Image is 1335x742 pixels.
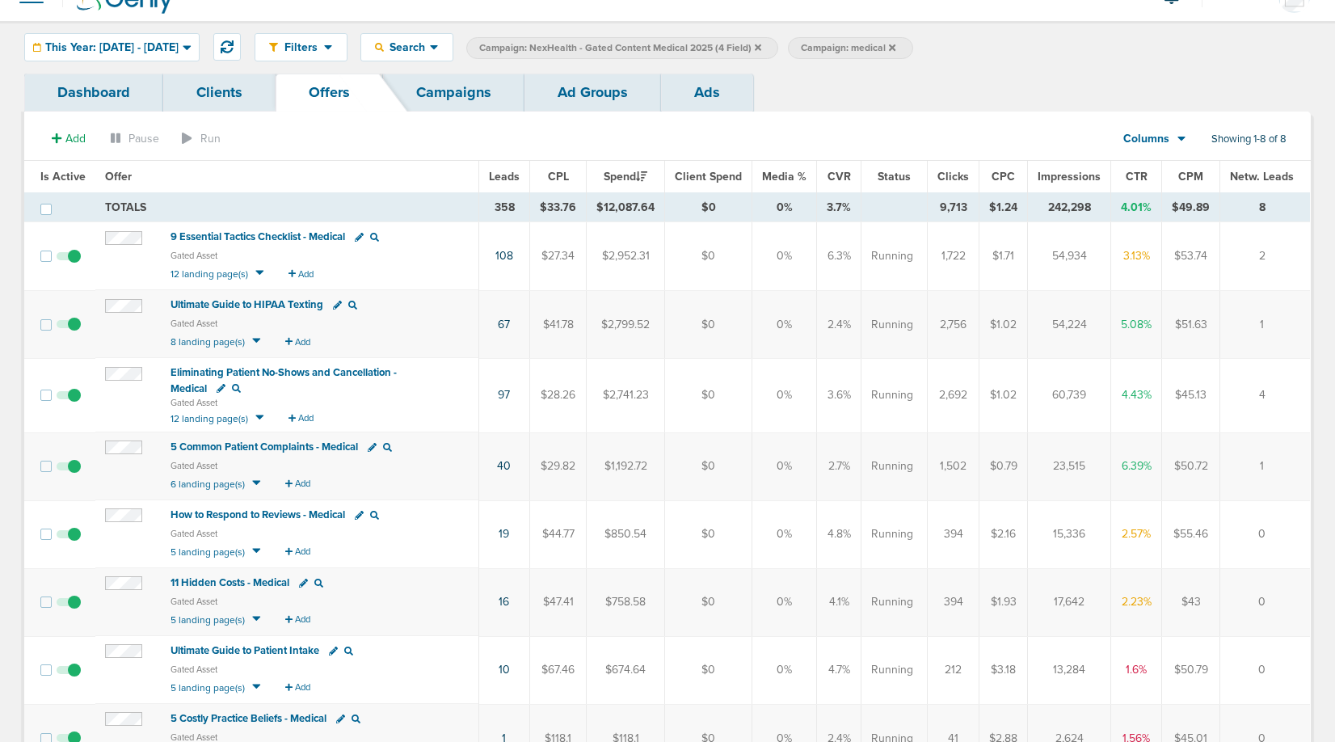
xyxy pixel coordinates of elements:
[587,568,665,636] td: $758.58
[1123,131,1169,147] span: Columns
[295,479,310,489] span: Add
[298,413,314,424] span: Add
[871,317,913,333] span: Running
[530,222,587,291] td: $27.34
[384,40,430,54] span: Search
[604,170,647,183] span: Spend
[171,318,469,333] small: Gated Asset
[661,74,753,112] a: Ads
[828,170,851,183] span: CVR
[665,568,752,636] td: $0
[171,508,345,521] span: How to Respond to Reviews - Medical
[530,432,587,500] td: $29.82
[489,170,520,183] span: Leads
[40,170,86,183] span: Is Active
[665,432,752,500] td: $0
[587,358,665,432] td: $2,741.23
[587,222,665,291] td: $2,952.31
[171,664,469,679] small: Gated Asset
[295,614,310,625] span: Add
[530,358,587,432] td: $28.26
[871,526,913,542] span: Running
[1028,290,1111,358] td: 54,224
[295,546,310,557] span: Add
[979,222,1028,291] td: $1.71
[171,478,245,489] span: 6 landing page(s)
[928,358,979,432] td: 2,692
[65,132,86,145] span: Add
[1162,432,1220,500] td: $50.72
[1162,290,1220,358] td: $51.63
[878,170,911,183] span: Status
[105,170,132,183] span: Offer
[1220,222,1311,291] td: 2
[1220,636,1311,704] td: 0
[1126,170,1148,183] span: CTR
[817,358,861,432] td: 3.6%
[295,682,310,693] span: Add
[928,568,979,636] td: 394
[817,432,861,500] td: 2.7%
[171,528,469,543] small: Gated Asset
[95,193,479,222] td: TOTALS
[1211,133,1287,146] span: Showing 1-8 of 8
[1038,170,1101,183] span: Impressions
[817,568,861,636] td: 4.1%
[1220,290,1311,358] td: 1
[817,222,861,291] td: 6.3%
[665,358,752,432] td: $0
[530,568,587,636] td: $47.41
[1162,193,1220,222] td: $49.89
[1111,358,1162,432] td: 4.43%
[1220,432,1311,500] td: 1
[1028,568,1111,636] td: 17,642
[495,249,513,263] a: 108
[171,268,248,280] span: 12 landing page(s)
[171,712,326,725] span: 5 Costly Practice Beliefs - Medical
[383,74,524,112] a: Campaigns
[979,290,1028,358] td: $1.02
[752,500,817,568] td: 0%
[171,366,397,395] span: Eliminating Patient No-Shows and Cancellation - Medical
[871,248,913,264] span: Running
[817,500,861,568] td: 4.8%
[530,636,587,704] td: $67.46
[1230,170,1294,183] span: Netw. Leads
[278,40,324,54] span: Filters
[1162,358,1220,432] td: $45.13
[499,595,509,609] a: 16
[530,290,587,358] td: $41.78
[171,460,469,475] small: Gated Asset
[1028,432,1111,500] td: 23,515
[1111,568,1162,636] td: 2.23%
[1162,568,1220,636] td: $43
[665,636,752,704] td: $0
[171,546,245,557] span: 5 landing page(s)
[479,193,530,222] td: 358
[499,527,509,541] a: 19
[871,387,913,403] span: Running
[752,636,817,704] td: 0%
[992,170,1015,183] span: CPC
[1028,222,1111,291] td: 54,934
[1028,193,1111,222] td: 242,298
[1111,636,1162,704] td: 1.6%
[979,500,1028,568] td: $2.16
[871,662,913,678] span: Running
[499,663,510,677] a: 10
[979,432,1028,500] td: $0.79
[530,500,587,568] td: $44.77
[171,336,245,348] span: 8 landing page(s)
[587,193,665,222] td: $12,087.64
[587,432,665,500] td: $1,192.72
[171,644,319,657] span: Ultimate Guide to Patient Intake
[548,170,569,183] span: CPL
[928,193,979,222] td: 9,713
[45,42,179,53] span: This Year: [DATE] - [DATE]
[817,636,861,704] td: 4.7%
[665,193,752,222] td: $0
[1162,636,1220,704] td: $50.79
[1028,636,1111,704] td: 13,284
[665,222,752,291] td: $0
[1111,500,1162,568] td: 2.57%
